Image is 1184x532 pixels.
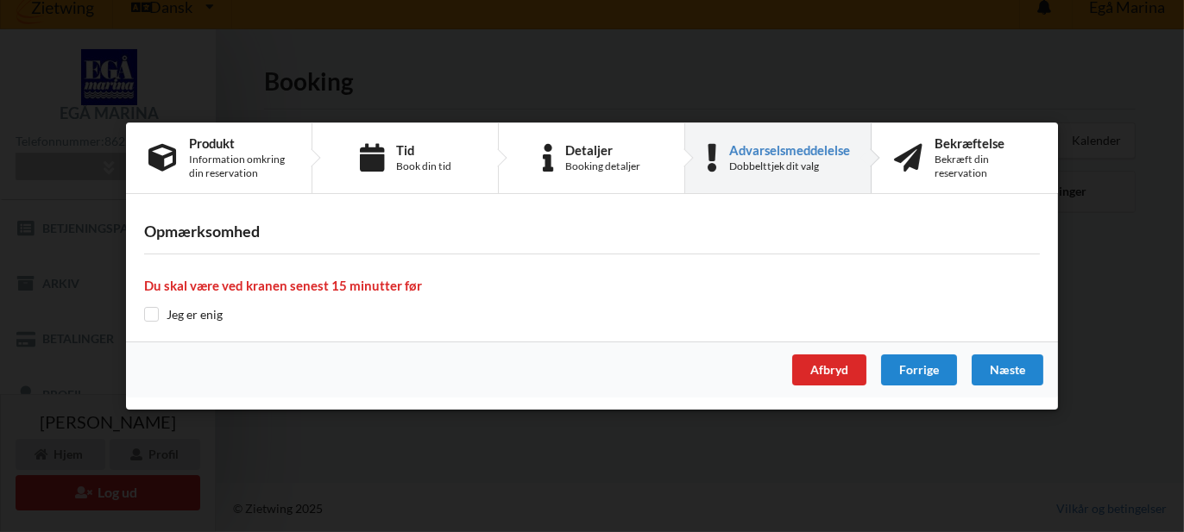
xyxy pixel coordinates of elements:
div: Dobbelttjek dit valg [729,160,850,173]
div: Bekræft din reservation [935,153,1036,180]
div: Afbryd [792,354,866,385]
label: Jeg er enig [144,307,223,322]
div: Næste [972,354,1043,385]
div: Produkt [189,136,289,150]
div: Bekræftelse [935,136,1036,150]
div: Forrige [881,354,957,385]
div: Booking detaljer [565,160,640,173]
div: Tid [396,143,451,157]
div: Book din tid [396,160,451,173]
div: Advarselsmeddelelse [729,143,850,157]
h4: Du skal være ved kranen senest 15 minutter før [144,278,1040,294]
div: Detaljer [565,143,640,157]
h3: Opmærksomhed [144,222,1040,241]
div: Information omkring din reservation [189,153,289,180]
